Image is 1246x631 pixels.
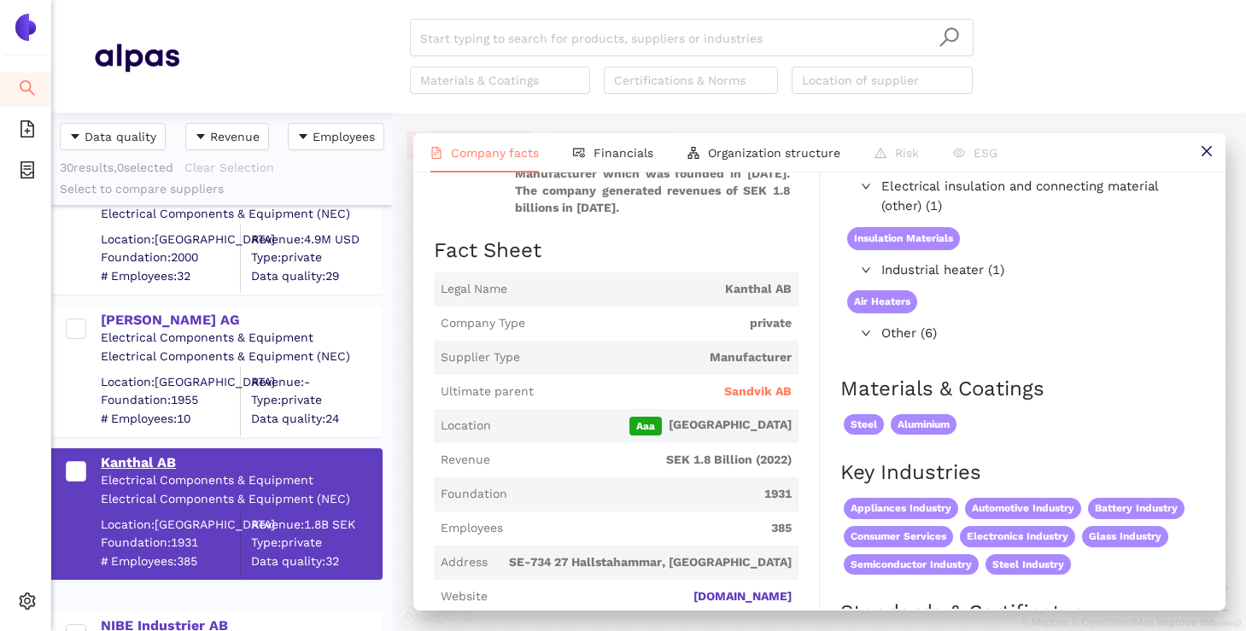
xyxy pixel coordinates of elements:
[313,127,375,146] span: Employees
[101,472,381,489] div: Electrical Components & Equipment
[101,311,381,330] div: [PERSON_NAME] AG
[210,127,260,146] span: Revenue
[441,281,507,298] span: Legal Name
[19,73,36,108] span: search
[986,554,1071,575] span: Steel Industry
[629,417,662,435] span: Aaa
[960,526,1075,547] span: Electronics Industry
[288,123,384,150] button: caret-downEmployees
[881,260,1196,281] span: Industrial heater (1)
[844,526,953,547] span: Consumer Services
[840,320,1203,348] div: Other (6)
[708,146,840,160] span: Organization structure
[101,231,240,248] div: Location: [GEOGRAPHIC_DATA]
[195,131,207,144] span: caret-down
[185,123,269,150] button: caret-downRevenue
[847,354,945,377] span: Heating Modules
[965,498,1081,519] span: Automotive Industry
[251,535,381,552] span: Type: private
[94,36,179,79] img: Homepage
[101,249,240,266] span: Foundation: 2000
[881,324,1196,344] span: Other (6)
[251,249,381,266] span: Type: private
[101,206,381,223] div: Electrical Components & Equipment (NEC)
[101,330,381,347] div: Electrical Components & Equipment
[953,147,965,159] span: eye
[19,155,36,190] span: container
[1062,354,1147,377] span: Radiant Tubes
[251,231,381,248] div: Revenue: 4.9M USD
[527,349,792,366] span: Manufacturer
[101,453,381,472] div: Kanthal AB
[840,459,1205,488] h2: Key Industries
[497,452,792,469] span: SEK 1.8 Billion (2022)
[844,414,884,435] span: Steel
[573,147,585,159] span: fund-view
[861,265,871,275] span: right
[441,588,488,605] span: Website
[952,354,1055,377] span: Furnace Products
[1187,133,1226,172] button: close
[895,146,919,160] span: Risk
[101,410,240,427] span: # Employees: 10
[514,281,792,298] span: Kanthal AB
[840,375,1205,404] h2: Materials & Coatings
[19,587,36,621] span: setting
[441,486,507,503] span: Foundation
[441,349,520,366] span: Supplier Type
[532,315,792,332] span: private
[494,554,792,571] span: SE-734 27 Hallstahammar, [GEOGRAPHIC_DATA]
[101,267,240,284] span: # Employees: 32
[441,418,491,435] span: Location
[514,486,792,503] span: 1931
[441,520,503,537] span: Employees
[1082,526,1168,547] span: Glass Industry
[19,114,36,149] span: file-add
[60,181,384,198] div: Select to compare suppliers
[12,14,39,41] img: Logo
[840,599,1205,628] h2: Standards & Certificates
[724,383,792,400] span: Sandvik AB
[430,147,442,159] span: file-text
[847,227,960,250] span: Insulation Materials
[101,491,381,508] div: Electrical Components & Equipment (NEC)
[251,392,381,409] span: Type: private
[861,328,871,338] span: right
[69,131,81,144] span: caret-down
[844,554,979,575] span: Semiconductor Industry
[60,123,166,150] button: caret-downData quality
[101,535,240,552] span: Foundation: 1931
[881,177,1196,217] span: Electrical insulation and connecting material (other) (1)
[687,147,699,159] span: apartment
[594,146,653,160] span: Financials
[939,26,960,48] span: search
[101,373,240,390] div: Location: [GEOGRAPHIC_DATA]
[861,181,871,191] span: right
[60,161,173,174] span: 30 results, 0 selected
[101,552,240,570] span: # Employees: 385
[251,516,381,533] div: Revenue: 1.8B SEK
[510,520,792,537] span: 385
[85,127,156,146] span: Data quality
[1088,498,1185,519] span: Battery Industry
[101,516,240,533] div: Location: [GEOGRAPHIC_DATA]
[251,267,381,284] span: Data quality: 29
[441,315,525,332] span: Company Type
[251,552,381,570] span: Data quality: 32
[441,383,534,400] span: Ultimate parent
[441,554,488,571] span: Address
[1200,144,1214,158] span: close
[251,373,381,390] div: Revenue: -
[840,257,1203,284] div: Industrial heater (1)
[891,414,956,435] span: Aluminium
[974,146,997,160] span: ESG
[184,154,285,181] button: Clear Selection
[840,173,1203,220] div: Electrical insulation and connecting material (other) (1)
[498,417,792,435] span: [GEOGRAPHIC_DATA]
[441,452,490,469] span: Revenue
[844,498,958,519] span: Appliances Industry
[847,290,917,313] span: Air Heaters
[434,237,798,266] h2: Fact Sheet
[875,147,886,159] span: warning
[451,146,539,160] span: Company facts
